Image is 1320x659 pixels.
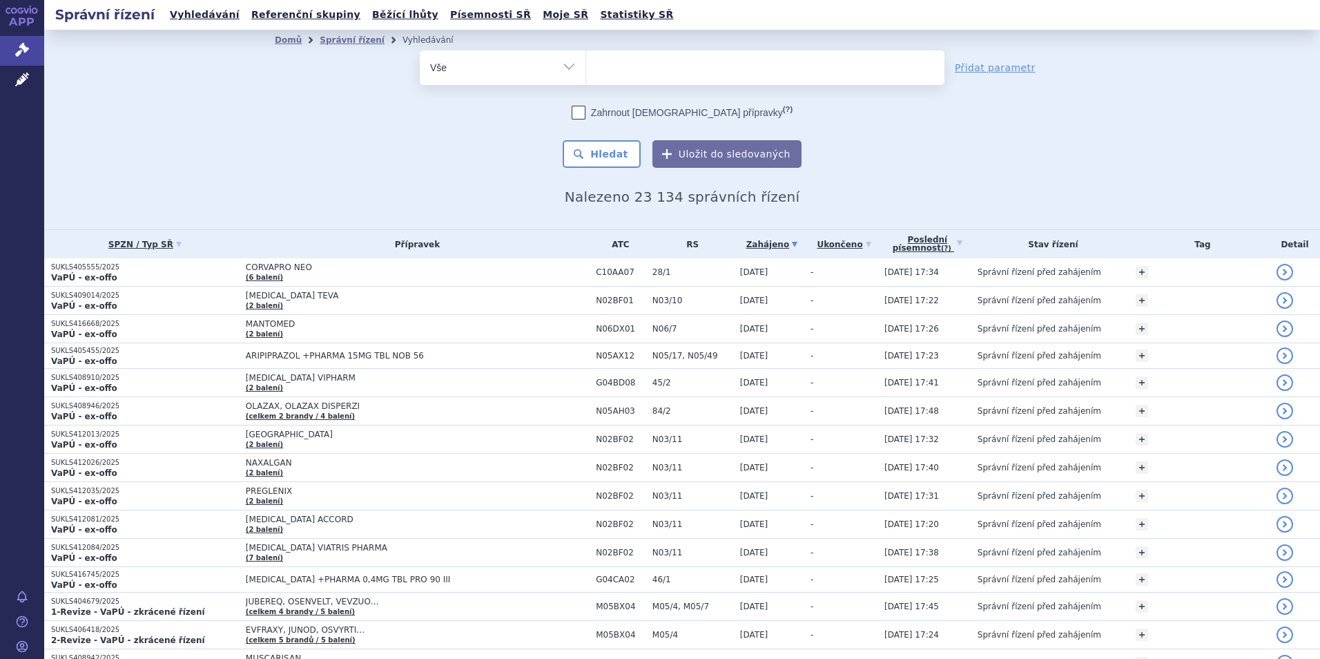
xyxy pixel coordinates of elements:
span: N03/11 [652,434,733,444]
a: Přidat parametr [955,61,1036,75]
span: [MEDICAL_DATA] ACCORD [246,515,589,524]
strong: VaPÚ - ex-offo [51,525,117,535]
span: NAXALGAN [246,458,589,468]
span: [MEDICAL_DATA] +PHARMA 0,4MG TBL PRO 90 III [246,575,589,584]
span: - [811,267,813,277]
span: [DATE] [740,630,768,640]
span: M05BX04 [596,630,646,640]
a: + [1136,350,1148,362]
strong: VaPÚ - ex-offo [51,553,117,563]
p: SUKLS416745/2025 [51,570,239,580]
span: - [811,602,813,611]
span: [DATE] [740,378,768,388]
a: detail [1277,403,1293,419]
strong: 1-Revize - VaPÚ - zkrácené řízení [51,607,205,617]
span: Správní řízení před zahájením [978,406,1101,416]
span: - [811,378,813,388]
span: G04BD08 [596,378,646,388]
span: N06DX01 [596,324,646,334]
a: detail [1277,516,1293,533]
span: - [811,351,813,361]
span: N02BF02 [596,463,646,472]
span: [DATE] [740,548,768,557]
span: [MEDICAL_DATA] VIATRIS PHARMA [246,543,589,553]
span: [DATE] 17:45 [884,602,939,611]
a: Poslednípísemnost(?) [884,230,971,258]
abbr: (?) [783,105,793,114]
a: detail [1277,374,1293,391]
p: SUKLS416668/2025 [51,319,239,329]
span: [DATE] [740,519,768,529]
a: + [1136,461,1148,474]
p: SUKLS408946/2025 [51,401,239,411]
a: (celkem 4 brandy / 5 balení) [246,608,355,615]
button: Hledat [563,140,641,168]
strong: VaPÚ - ex-offo [51,356,117,366]
a: (7 balení) [246,554,283,562]
span: [DATE] [740,324,768,334]
strong: VaPÚ - ex-offo [51,580,117,590]
th: Tag [1129,230,1270,258]
span: M05BX04 [596,602,646,611]
a: SPZN / Typ SŘ [51,235,239,254]
th: ATC [589,230,646,258]
span: [DATE] 17:25 [884,575,939,584]
span: - [811,548,813,557]
span: Nalezeno 23 134 správních řízení [565,189,799,205]
span: - [811,519,813,529]
span: [DATE] [740,575,768,584]
span: N05AX12 [596,351,646,361]
a: detail [1277,627,1293,643]
a: Písemnosti SŘ [446,6,535,24]
span: [DATE] 17:24 [884,630,939,640]
a: Referenční skupiny [247,6,365,24]
th: RS [646,230,733,258]
span: 46/1 [652,575,733,584]
a: (2 balení) [246,469,283,477]
span: [DATE] 17:48 [884,406,939,416]
a: detail [1277,459,1293,476]
span: [DATE] [740,463,768,472]
a: (2 balení) [246,384,283,392]
a: Správní řízení [320,35,385,45]
a: + [1136,323,1148,335]
span: [DATE] [740,491,768,501]
span: - [811,630,813,640]
span: Správní řízení před zahájením [978,324,1101,334]
span: Správní řízení před zahájením [978,434,1101,444]
span: N06/7 [652,324,733,334]
a: detail [1277,544,1293,561]
span: OLAZAX, OLAZAX DISPERZI [246,401,589,411]
a: + [1136,490,1148,502]
a: + [1136,433,1148,446]
span: [MEDICAL_DATA] TEVA [246,291,589,300]
strong: VaPÚ - ex-offo [51,273,117,283]
abbr: (?) [941,245,951,253]
a: (2 balení) [246,302,283,309]
span: PREGLENIX [246,486,589,496]
span: 28/1 [652,267,733,277]
span: Správní řízení před zahájením [978,548,1101,557]
p: SUKLS412081/2025 [51,515,239,524]
a: + [1136,376,1148,389]
a: (2 balení) [246,526,283,533]
th: Stav řízení [971,230,1129,258]
span: C10AA07 [596,267,646,277]
a: Moje SŘ [538,6,592,24]
span: - [811,406,813,416]
span: [GEOGRAPHIC_DATA] [246,430,589,439]
a: + [1136,573,1148,586]
span: Správní řízení před zahájením [978,378,1101,388]
span: Správní řízení před zahájením [978,630,1101,640]
span: Správní řízení před zahájením [978,463,1101,472]
span: N05/17, N05/49 [652,351,733,361]
span: [DATE] 17:20 [884,519,939,529]
a: Ukončeno [811,235,877,254]
span: [DATE] [740,351,768,361]
a: + [1136,294,1148,307]
span: [DATE] [740,602,768,611]
p: SUKLS412013/2025 [51,430,239,439]
a: Domů [275,35,302,45]
span: Správní řízení před zahájením [978,296,1101,305]
a: detail [1277,347,1293,364]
